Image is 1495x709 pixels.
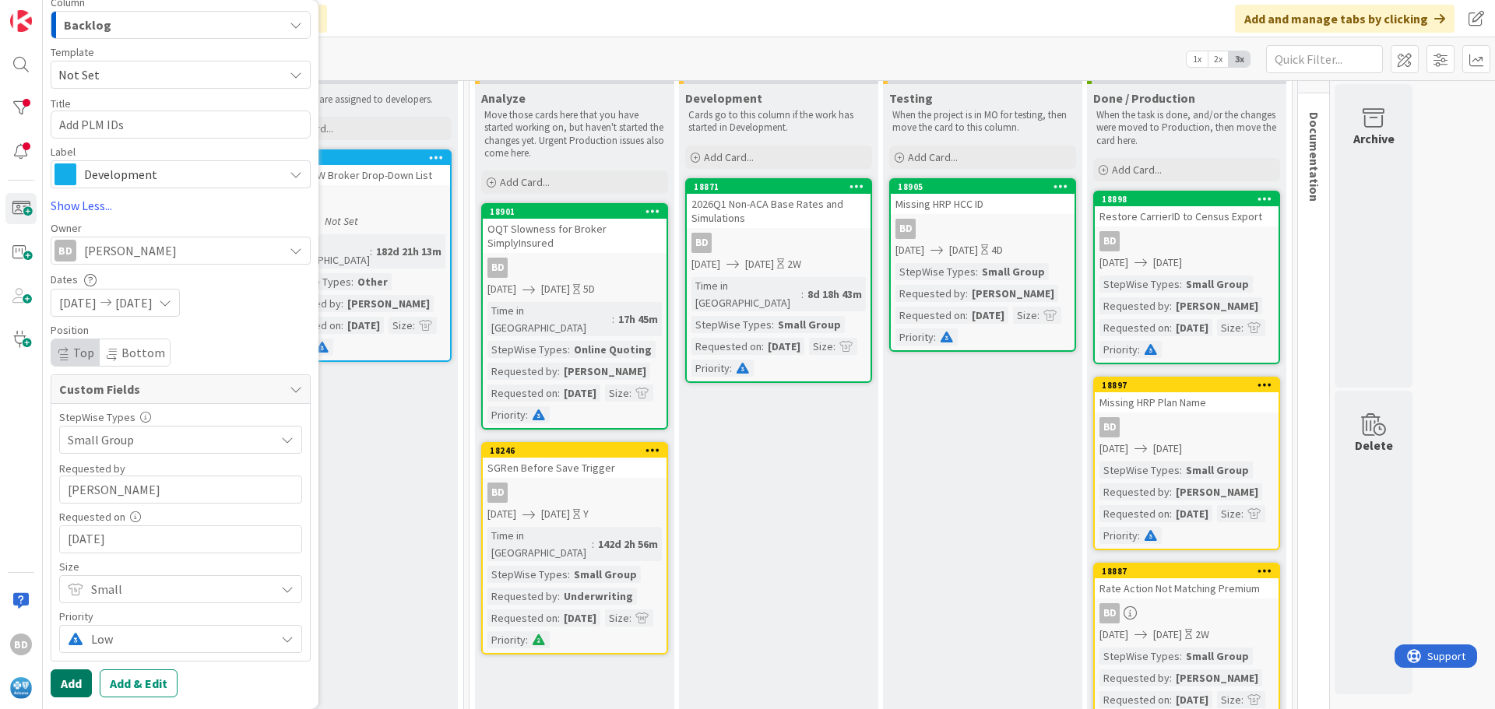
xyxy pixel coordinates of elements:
[833,338,835,355] span: :
[605,384,629,402] div: Size
[58,65,272,85] span: Not Set
[10,10,32,32] img: Visit kanbanzone.com
[487,302,612,336] div: Time in [GEOGRAPHIC_DATA]
[100,669,178,697] button: Add & Edit
[51,146,76,157] span: Label
[1170,691,1172,708] span: :
[1013,307,1037,324] div: Size
[558,384,560,402] span: :
[51,274,78,285] span: Dates
[541,506,570,522] span: [DATE]
[889,90,933,106] span: Testing
[629,609,631,627] span: :
[892,109,1073,135] p: When the project is in MO for testing, then move the card to this column.
[1099,627,1128,643] span: [DATE]
[1102,194,1279,205] div: 18898
[1093,191,1280,364] a: 18898Restore CarrierID to Census ExportBD[DATE][DATE]StepWise Types:Small GroupRequested by:[PERS...
[1170,297,1172,314] span: :
[1093,377,1280,550] a: 18897Missing HRP Plan NameBD[DATE][DATE]StepWise Types:Small GroupRequested by:[PERSON_NAME]Reque...
[991,242,1003,258] div: 4D
[968,285,1058,302] div: [PERSON_NAME]
[487,609,558,627] div: Requested on
[691,233,712,253] div: BD
[1112,163,1162,177] span: Add Card...
[691,277,801,311] div: Time in [GEOGRAPHIC_DATA]
[1093,90,1195,106] span: Done / Production
[560,609,600,627] div: [DATE]
[570,341,656,358] div: Online Quoting
[1182,648,1253,665] div: Small Group
[694,181,871,192] div: 18871
[273,153,450,163] div: 17951
[1180,462,1182,479] span: :
[687,180,871,194] div: 18871
[265,149,452,362] a: 17951Refresh SW Broker Drop-Down ListBD[DATE]Not SetTime in [GEOGRAPHIC_DATA]:182d 21h 13mStepWis...
[1172,319,1212,336] div: [DATE]
[372,243,445,260] div: 182d 21h 13m
[687,180,871,228] div: 188712026Q1 Non-ACA Base Rates and Simulations
[483,444,667,478] div: 18246SGRen Before Save Trigger
[685,178,872,383] a: 188712026Q1 Non-ACA Base Rates and SimulationsBD[DATE][DATE]2WTime in [GEOGRAPHIC_DATA]:8d 18h 43...
[568,566,570,583] span: :
[487,588,558,605] div: Requested by
[772,316,774,333] span: :
[1241,691,1243,708] span: :
[1095,417,1279,437] div: BD
[51,11,311,39] button: Backlog
[891,180,1075,214] div: 18905Missing HRP HCC ID
[490,445,667,456] div: 18246
[687,194,871,228] div: 2026Q1 Non-ACA Base Rates and Simulations
[1099,505,1170,522] div: Requested on
[895,285,966,302] div: Requested by
[351,273,354,290] span: :
[1099,319,1170,336] div: Requested on
[91,578,267,600] span: Small
[1180,276,1182,293] span: :
[1182,462,1253,479] div: Small Group
[730,360,732,377] span: :
[891,180,1075,194] div: 18905
[1307,112,1322,202] span: Documentation
[483,205,667,253] div: 18901OQT Slowness for Broker SimplyInsured
[687,233,871,253] div: BD
[1172,297,1262,314] div: [PERSON_NAME]
[966,307,968,324] span: :
[343,317,384,334] div: [DATE]
[745,256,774,272] span: [DATE]
[483,205,667,219] div: 18901
[481,203,668,430] a: 18901OQT Slowness for Broker SimplyInsuredBD[DATE][DATE]5DTime in [GEOGRAPHIC_DATA]:17h 45mStepWi...
[1208,51,1229,67] span: 2x
[1102,380,1279,391] div: 18897
[594,535,662,553] div: 142d 2h 56m
[764,338,804,355] div: [DATE]
[341,317,343,334] span: :
[1195,627,1209,643] div: 2W
[1180,648,1182,665] span: :
[487,406,526,423] div: Priority
[614,311,662,328] div: 17h 45m
[490,206,667,217] div: 18901
[266,190,450,210] div: BD
[91,628,267,650] span: Low
[1099,276,1180,293] div: StepWise Types
[1153,627,1182,643] span: [DATE]
[1170,669,1172,686] span: :
[1172,691,1212,708] div: [DATE]
[325,214,358,228] i: Not Set
[1037,307,1039,324] span: :
[1095,578,1279,598] div: Rate Action Not Matching Premium
[889,178,1076,352] a: 18905Missing HRP HCC IDBD[DATE][DATE]4DStepWise Types:Small GroupRequested by:[PERSON_NAME]Reques...
[570,566,641,583] div: Small Group
[1095,564,1279,578] div: 18887
[691,316,772,333] div: StepWise Types
[1102,566,1279,577] div: 18887
[1172,669,1262,686] div: [PERSON_NAME]
[560,363,650,380] div: [PERSON_NAME]
[1099,417,1120,437] div: BD
[1095,231,1279,251] div: BD
[1266,45,1383,73] input: Quick Filter...
[266,151,450,185] div: 17951Refresh SW Broker Drop-Down List
[605,609,629,627] div: Size
[558,363,560,380] span: :
[560,588,637,605] div: Underwriting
